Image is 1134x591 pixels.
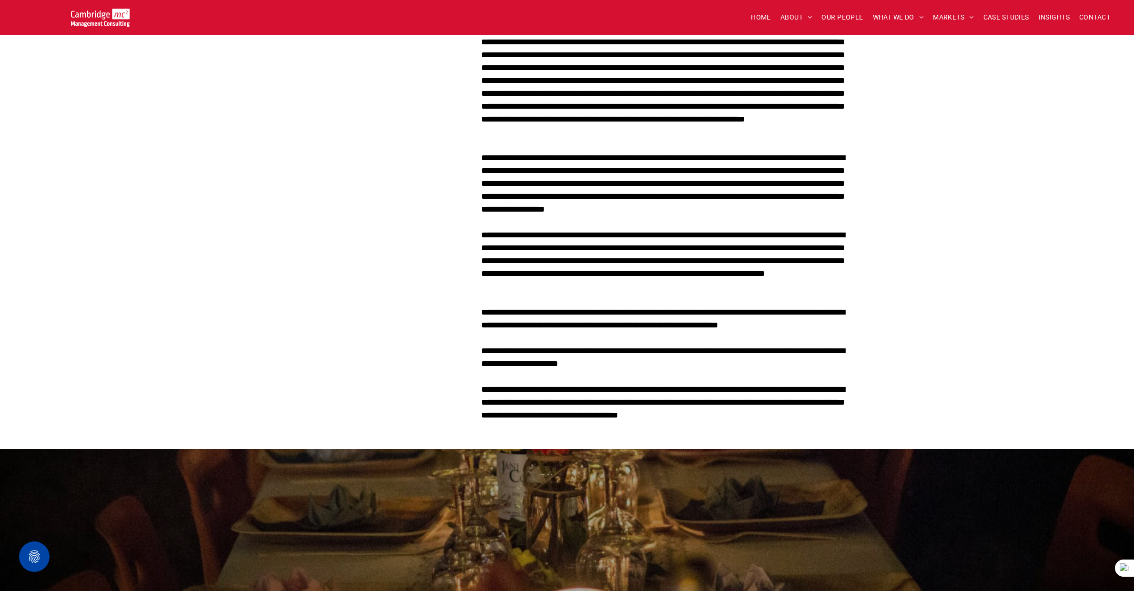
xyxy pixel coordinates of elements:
a: Your Business Transformed | Cambridge Management Consulting [71,10,130,20]
a: HOME [746,10,776,25]
a: ABOUT [776,10,817,25]
a: CASE STUDIES [979,10,1034,25]
a: MARKETS [928,10,978,25]
a: WHAT WE DO [868,10,929,25]
a: OUR PEOPLE [817,10,868,25]
a: INSIGHTS [1034,10,1074,25]
a: CONTACT [1074,10,1115,25]
img: Go to Homepage [71,9,130,27]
